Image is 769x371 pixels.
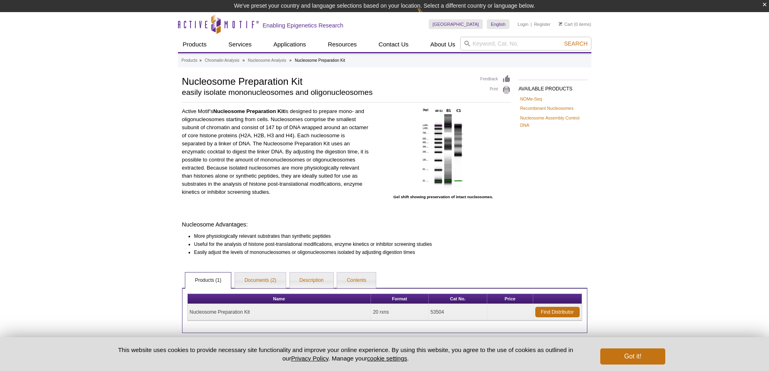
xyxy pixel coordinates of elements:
img: Nucleosome Preparation Kit preserves intact nucleosomes. [419,107,468,188]
td: 53504 [429,304,488,321]
th: Format [371,294,429,304]
img: Change Here [417,6,438,25]
a: Products [182,57,197,64]
li: (0 items) [559,19,591,29]
a: Register [534,21,551,27]
a: Applications [268,37,311,52]
li: | [531,19,532,29]
li: » [289,58,292,63]
input: Keyword, Cat. No. [460,37,591,50]
strong: Nucleosome Preparation Kit [213,108,285,114]
p: Active Motif’s is designed to prepare mono- and oligonucleosomes starting from cells. Nucleosomes... [182,107,370,196]
a: Description [290,272,333,289]
th: Cat No. [429,294,488,304]
button: Search [562,40,590,47]
a: About Us [425,37,460,52]
li: Useful for the analysis of histone post-translational modifications, enzyme kinetics or inhibitor... [194,240,503,248]
h1: Nucleosome Preparation Kit [182,75,472,87]
h2: Enabling Epigenetics Research [263,22,344,29]
h4: Nucleosome Advantages: [182,221,511,228]
td: 20 rxns [371,304,429,321]
span: Search [564,40,587,47]
li: » [199,58,202,63]
li: » [243,58,245,63]
h2: AVAILABLE PRODUCTS [519,80,587,94]
a: Contact Us [374,37,413,52]
td: Nucleosome Preparation Kit [188,304,371,321]
a: Login [518,21,528,27]
li: More physiologically relevant substrates than synthetic peptides [194,232,503,240]
img: Your Cart [559,22,562,26]
button: cookie settings [367,355,407,362]
strong: Gel shift showing preservation of intact nucleosomes. [394,195,493,199]
a: Documents (2) [235,272,286,289]
li: Easily adjust the levels of mononucleosomes or oligonucleosomes isolated by adjusting digestion t... [194,248,503,256]
a: Privacy Policy [291,355,328,362]
h2: easily isolate mononucleosomes and oligonucleosomes [182,89,472,96]
a: Services [224,37,257,52]
a: Feedback [480,75,511,84]
a: Contents [337,272,376,289]
li: Nucleosome Preparation Kit [295,58,345,63]
a: Nucleosome Analysis [248,57,286,64]
a: Products (1) [185,272,231,289]
a: Products [178,37,212,52]
a: NOMe-Seq [520,95,542,103]
a: Find Distributor [535,307,580,317]
th: Price [487,294,533,304]
a: Nucleosome Assembly Control DNA [520,114,586,129]
a: English [487,19,509,29]
a: Print [480,86,511,94]
a: Recombinant Nucleosomes [520,105,574,112]
a: Cart [559,21,573,27]
a: Resources [323,37,362,52]
button: Got it! [600,348,665,365]
a: Chromatin Analysis [205,57,239,64]
th: Name [188,294,371,304]
p: This website uses cookies to provide necessary site functionality and improve your online experie... [104,346,587,363]
a: [GEOGRAPHIC_DATA] [429,19,483,29]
